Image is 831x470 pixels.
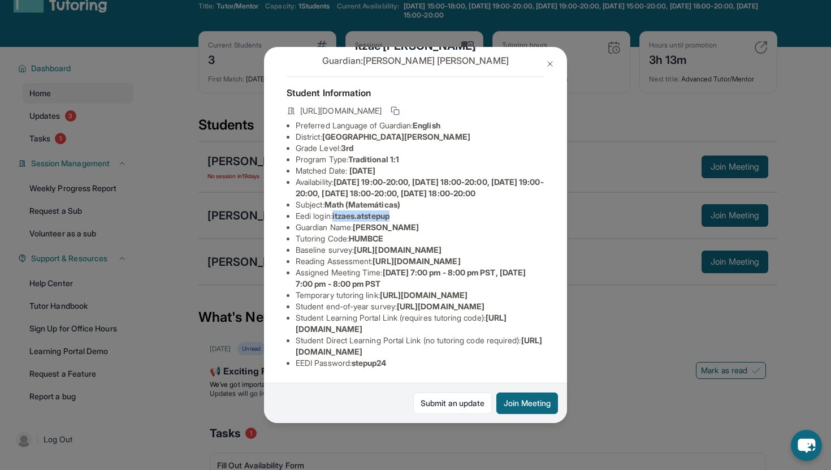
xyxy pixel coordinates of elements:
[296,143,544,154] li: Grade Level:
[348,154,399,164] span: Traditional 1:1
[322,132,470,141] span: [GEOGRAPHIC_DATA][PERSON_NAME]
[300,105,382,117] span: [URL][DOMAIN_NAME]
[413,120,440,130] span: English
[296,165,544,176] li: Matched Date:
[341,143,353,153] span: 3rd
[354,245,442,255] span: [URL][DOMAIN_NAME]
[349,234,383,243] span: HUMBCE
[296,176,544,199] li: Availability:
[296,312,544,335] li: Student Learning Portal Link (requires tutoring code) :
[296,335,544,357] li: Student Direct Learning Portal Link (no tutoring code required) :
[296,290,544,301] li: Temporary tutoring link :
[296,244,544,256] li: Baseline survey :
[296,301,544,312] li: Student end-of-year survey :
[296,120,544,131] li: Preferred Language of Guardian:
[373,256,460,266] span: [URL][DOMAIN_NAME]
[287,54,544,67] p: Guardian: [PERSON_NAME] [PERSON_NAME]
[296,233,544,244] li: Tutoring Code :
[380,290,468,300] span: [URL][DOMAIN_NAME]
[296,256,544,267] li: Reading Assessment :
[349,166,375,175] span: [DATE]
[332,211,389,221] span: itzaes.atstepup
[353,222,419,232] span: [PERSON_NAME]
[296,131,544,143] li: District:
[388,104,402,118] button: Copy link
[296,199,544,210] li: Subject :
[287,86,544,100] h4: Student Information
[546,59,555,68] img: Close Icon
[413,393,492,414] a: Submit an update
[397,301,484,311] span: [URL][DOMAIN_NAME]
[296,177,544,198] span: [DATE] 19:00-20:00, [DATE] 18:00-20:00, [DATE] 19:00-20:00, [DATE] 18:00-20:00, [DATE] 18:00-20:00
[296,357,544,369] li: EEDI Password :
[296,268,526,288] span: [DATE] 7:00 pm - 8:00 pm PST, [DATE] 7:00 pm - 8:00 pm PST
[496,393,558,414] button: Join Meeting
[296,210,544,222] li: Eedi login :
[352,358,387,368] span: stepup24
[791,430,822,461] button: chat-button
[296,267,544,290] li: Assigned Meeting Time :
[324,200,400,209] span: Math (Matemáticas)
[296,222,544,233] li: Guardian Name :
[296,154,544,165] li: Program Type:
